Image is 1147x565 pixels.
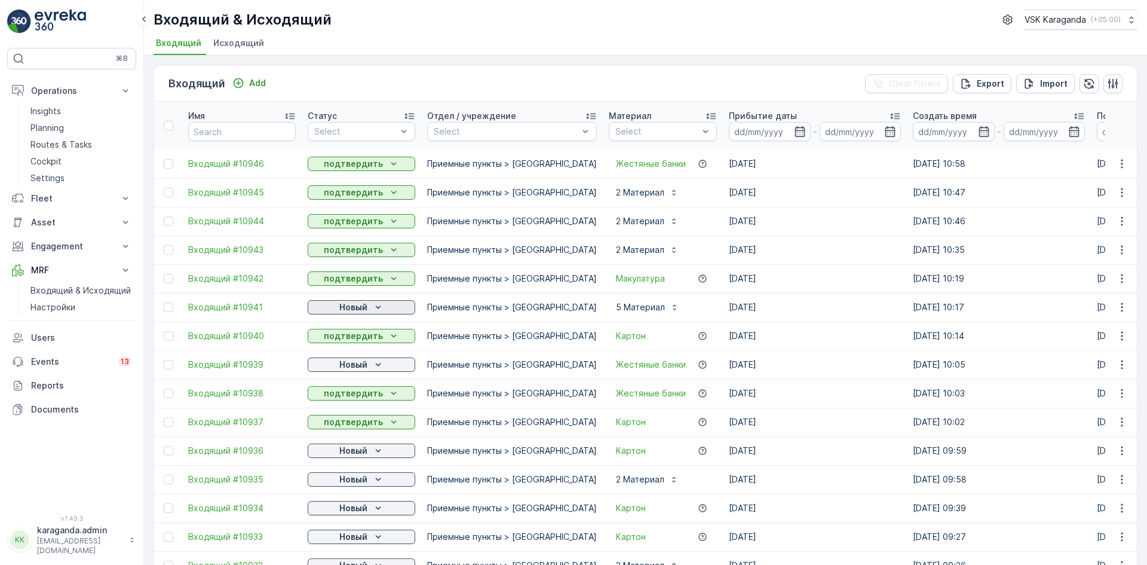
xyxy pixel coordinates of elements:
p: подтвердить [324,387,383,399]
button: Новый [308,530,415,544]
a: Documents [7,398,136,422]
p: 13 [121,357,129,367]
td: [DATE] [723,207,907,236]
td: [DATE] 10:47 [907,178,1091,207]
span: Картон [616,416,646,428]
td: [DATE] [723,322,907,350]
p: Select [434,126,578,138]
button: Operations [7,79,136,103]
div: Toggle Row Selected [164,446,173,456]
td: [DATE] [723,350,907,379]
button: 2 Материал [609,470,686,489]
td: [DATE] [723,408,907,436]
td: Приемные пункты > [GEOGRAPHIC_DATA] [421,523,603,551]
button: MRF [7,258,136,282]
button: подтвердить [308,386,415,401]
span: Входящий #10933 [188,531,296,543]
p: Имя [188,110,205,122]
p: Статус [308,110,337,122]
p: Создать время [913,110,977,122]
a: Картон [616,502,646,514]
button: подтвердить [308,243,415,257]
td: [DATE] [723,523,907,551]
a: Жестяные банки [616,387,686,399]
p: Select [314,126,397,138]
span: Входящий #10937 [188,416,296,428]
td: [DATE] 10:46 [907,207,1091,236]
p: Settings [30,172,65,184]
p: Documents [31,404,131,416]
p: подтвердить [324,330,383,342]
button: подтвердить [308,415,415,429]
span: Входящий #10946 [188,158,296,170]
td: [DATE] [723,264,907,293]
div: Toggle Row Selected [164,159,173,169]
a: Входящий #10944 [188,215,296,227]
td: [DATE] 10:02 [907,408,1091,436]
div: Toggle Row Selected [164,274,173,283]
span: Жестяные банки [616,359,686,371]
a: Events13 [7,350,136,374]
p: [EMAIL_ADDRESS][DOMAIN_NAME] [37,536,123,555]
div: Toggle Row Selected [164,188,173,197]
span: Картон [616,531,646,543]
p: подтвердить [324,273,383,285]
button: VSK Karaganda(+05:00) [1025,10,1137,30]
img: logo [7,10,31,33]
td: Приемные пункты > [GEOGRAPHIC_DATA] [421,149,603,178]
a: Cockpit [26,153,136,170]
button: подтвердить [308,185,415,200]
p: ( +05:00 ) [1091,15,1121,25]
p: Прибытие даты [729,110,797,122]
p: karaganda.admin [37,524,123,536]
td: [DATE] [723,178,907,207]
a: Входящий #10938 [188,387,296,399]
p: Новый [339,502,367,514]
td: Приемные пункты > [GEOGRAPHIC_DATA] [421,322,603,350]
td: Приемные пункты > [GEOGRAPHIC_DATA] [421,408,603,436]
span: Входящий #10934 [188,502,296,514]
p: Engagement [31,240,112,252]
span: Картон [616,330,646,342]
p: 5 Материал [616,301,665,313]
a: Reports [7,374,136,398]
td: [DATE] [723,149,907,178]
a: Входящий #10936 [188,445,296,457]
button: Новый [308,501,415,515]
td: [DATE] 09:27 [907,523,1091,551]
button: подтвердить [308,214,415,228]
p: подтвердить [324,187,383,198]
td: [DATE] [723,236,907,264]
span: Макулатура [616,273,665,285]
p: Входящий & Исходящий [154,10,332,29]
p: Fleet [31,193,112,204]
p: MRF [31,264,112,276]
span: Входящий [156,37,201,49]
button: Новый [308,358,415,372]
p: ⌘B [116,54,128,63]
td: [DATE] [723,293,907,322]
span: Входящий #10941 [188,301,296,313]
button: Новый [308,444,415,458]
td: Приемные пункты > [GEOGRAPHIC_DATA] [421,465,603,494]
td: Приемные пункты > [GEOGRAPHIC_DATA] [421,207,603,236]
a: Картон [616,445,646,457]
p: Reports [31,380,131,392]
img: logo_light-DOdMpM7g.png [35,10,86,33]
p: Входящий [168,75,225,92]
button: Новый [308,472,415,487]
a: Insights [26,103,136,120]
a: Routes & Tasks [26,136,136,153]
p: Новый [339,474,367,485]
p: подтвердить [324,416,383,428]
td: [DATE] 10:03 [907,379,1091,408]
td: Приемные пункты > [GEOGRAPHIC_DATA] [421,350,603,379]
div: Toggle Row Selected [164,475,173,484]
p: 2 Материал [616,187,664,198]
td: [DATE] 10:14 [907,322,1091,350]
input: Search [188,122,296,141]
button: Export [953,74,1011,93]
button: Engagement [7,234,136,258]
